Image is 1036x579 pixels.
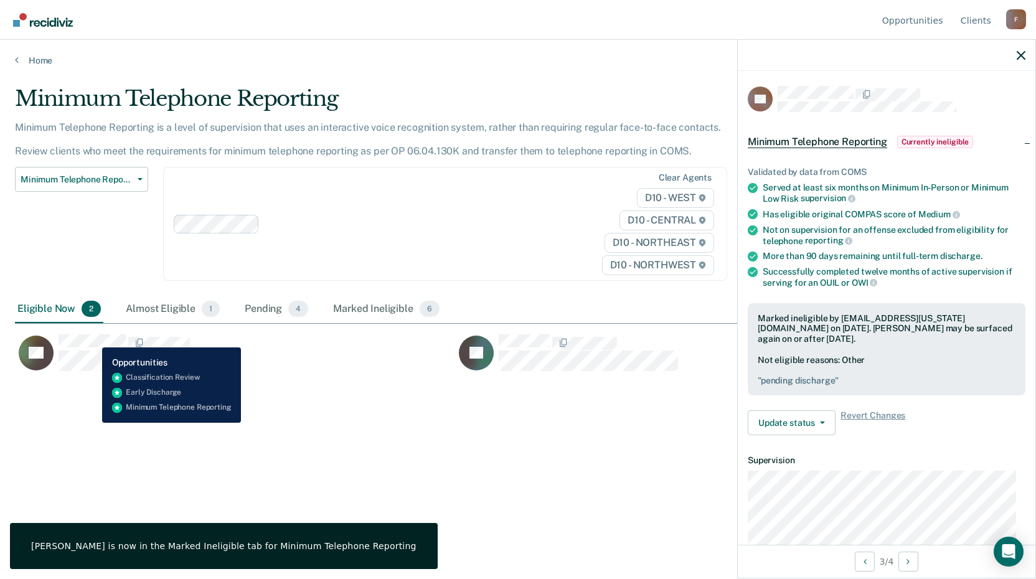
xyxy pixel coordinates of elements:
a: Home [15,55,1021,66]
span: 1 [202,301,220,317]
div: Almost Eligible [123,296,222,323]
div: Validated by data from COMS [748,167,1025,177]
div: [PERSON_NAME] is now in the Marked Ineligible tab for Minimum Telephone Reporting [31,540,417,552]
div: CaseloadOpportunityCell-0792159 [15,334,455,384]
span: D10 - WEST [637,188,714,208]
span: D10 - NORTHWEST [602,255,714,275]
button: Update status [748,410,836,435]
div: More than 90 days remaining until full-term [763,251,1025,261]
div: Open Intercom Messenger [994,537,1024,567]
div: Pending [242,296,311,323]
button: Profile dropdown button [1006,9,1026,29]
span: supervision [801,193,855,203]
button: Previous Opportunity [855,552,875,572]
div: Successfully completed twelve months of active supervision if serving for an OUIL or [763,266,1025,288]
div: Minimum Telephone ReportingCurrently ineligible [738,122,1035,162]
span: Currently ineligible [897,136,974,148]
div: Not eligible reasons: Other [758,355,1015,386]
span: D10 - NORTHEAST [605,233,714,253]
div: Clear agents [659,172,712,183]
img: Recidiviz [13,13,73,27]
span: Minimum Telephone Reporting [748,136,887,148]
span: 4 [288,301,308,317]
span: OWI [852,278,877,288]
span: Minimum Telephone Reporting [21,174,133,185]
div: Marked ineligible by [EMAIL_ADDRESS][US_STATE][DOMAIN_NAME] on [DATE]. [PERSON_NAME] may be surfa... [758,313,1015,344]
div: Not on supervision for an offense excluded from eligibility for telephone [763,225,1025,246]
dt: Supervision [748,455,1025,466]
div: CaseloadOpportunityCell-0750593 [455,334,895,384]
div: Minimum Telephone Reporting [15,86,792,121]
span: Medium [918,209,960,219]
span: Revert Changes [841,410,905,435]
span: discharge. [940,251,982,261]
span: 6 [420,301,440,317]
div: F [1006,9,1026,29]
button: Next Opportunity [898,552,918,572]
span: reporting [805,235,853,245]
span: D10 - CENTRAL [619,210,714,230]
div: Has eligible original COMPAS score of [763,209,1025,220]
div: Eligible Now [15,296,103,323]
pre: " pending discharge " [758,375,1015,386]
div: Served at least six months on Minimum In-Person or Minimum Low Risk [763,182,1025,204]
div: Marked Ineligible [331,296,442,323]
p: Minimum Telephone Reporting is a level of supervision that uses an interactive voice recognition ... [15,121,721,157]
span: 2 [82,301,101,317]
div: 3 / 4 [738,545,1035,578]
